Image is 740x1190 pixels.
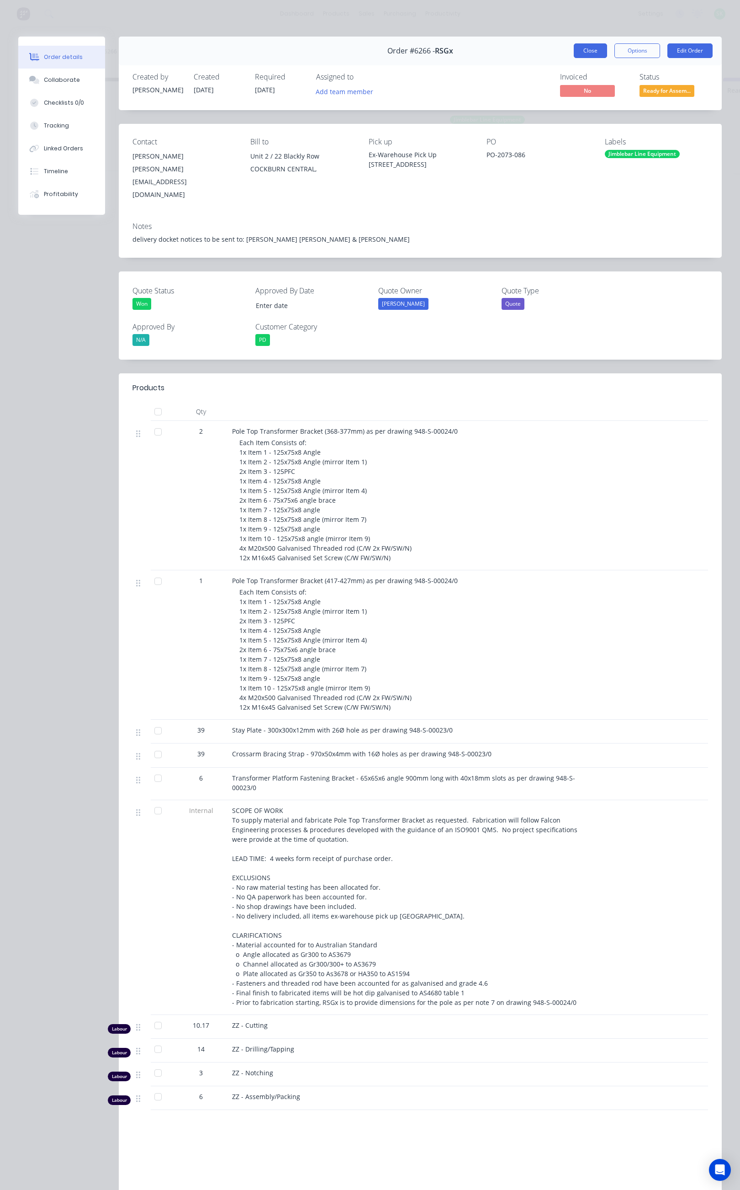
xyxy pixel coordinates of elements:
span: RSGx [435,47,453,55]
button: Tracking [18,114,105,137]
span: 10.17 [193,1020,209,1030]
span: Transformer Platform Fastening Bracket - 65x65x6 angle 900mm long with 40x18mm slots as per drawi... [232,774,575,792]
div: [PERSON_NAME] [378,298,428,310]
div: PD [255,334,270,346]
div: Ex-Warehouse Pick Up [STREET_ADDRESS] [369,150,472,169]
button: Timeline [18,160,105,183]
div: Assigned to [316,73,407,81]
span: ZZ - Cutting [232,1021,268,1030]
label: Quote Status [132,285,247,296]
div: Tracking [44,122,69,130]
button: Ready for Assem... [640,85,694,99]
div: Labour [108,1072,131,1081]
div: PO [486,138,590,146]
div: [PERSON_NAME] [132,85,183,95]
span: Stay Plate - 300x300x12mm with 26Ø hole as per drawing 948-S-00023/0 [232,726,453,734]
div: Linked Orders [44,144,83,153]
div: Required [255,73,305,81]
div: Unit 2 / 22 Blackly Row [250,150,354,163]
span: Each Item Consists of: 1x Item 1 - 125x75x8 Angle 1x Item 2 - 125x75x8 Angle (mirror Item 1) 2x I... [239,588,412,712]
button: Add team member [311,85,378,97]
span: No [560,85,615,96]
button: Close [574,43,607,58]
div: PO-2073-086 [486,150,590,163]
div: Created [194,73,244,81]
div: [EMAIL_ADDRESS][DOMAIN_NAME] [132,175,236,201]
span: ZZ - Assembly/Packing [232,1092,300,1101]
div: Won [132,298,151,310]
div: N/A [132,334,149,346]
button: Checklists 0/0 [18,91,105,114]
label: Quote Type [502,285,616,296]
div: [PERSON_NAME] [PERSON_NAME][EMAIL_ADDRESS][DOMAIN_NAME] [132,150,236,201]
button: Options [614,43,660,58]
span: 6 [199,773,203,783]
div: Notes [132,222,708,231]
div: Contact [132,138,236,146]
div: Labels [605,138,708,146]
span: Internal [177,806,225,815]
div: [PERSON_NAME] [PERSON_NAME] [132,150,236,175]
div: Labour [108,1048,131,1057]
div: Jimblebar Line Equipment [605,150,680,158]
div: Created by [132,73,183,81]
span: 14 [197,1044,205,1054]
span: Order #6266 - [387,47,435,55]
input: Enter date [249,298,363,312]
div: Products [132,382,164,393]
button: Add team member [316,85,378,97]
span: 1 [199,576,203,585]
div: Profitability [44,190,78,198]
div: delivery docket notices to be sent to: [PERSON_NAME] [PERSON_NAME] & [PERSON_NAME] [132,234,708,244]
button: Edit Order [667,43,713,58]
span: 3 [199,1068,203,1078]
div: Collaborate [44,76,80,84]
span: SCOPE OF WORK To supply material and fabricate Pole Top Transformer Bracket as requested. Fabrica... [232,806,579,1007]
div: Invoiced [560,73,629,81]
div: Checklists 0/0 [44,99,84,107]
div: Quote [502,298,524,310]
span: Pole Top Transformer Bracket (368-377mm) as per drawing 948-S-00024/0 [232,427,458,436]
span: ZZ - Notching [232,1068,273,1077]
label: Approved By [132,321,247,332]
button: Profitability [18,183,105,206]
span: Ready for Assem... [640,85,694,96]
span: 6 [199,1092,203,1101]
span: Crossarm Bracing Strap - 970x50x4mm with 16Ø holes as per drawing 948-S-00023/0 [232,749,492,758]
div: COCKBURN CENTRAL, [250,163,354,175]
span: ZZ - Drilling/Tapping [232,1045,294,1053]
div: Qty [174,403,228,421]
div: Order details [44,53,83,61]
span: Each Item Consists of: 1x Item 1 - 125x75x8 Angle 1x Item 2 - 125x75x8 Angle (mirror Item 1) 2x I... [239,438,412,562]
div: Timeline [44,167,68,175]
label: Approved By Date [255,285,370,296]
div: Status [640,73,708,81]
span: [DATE] [255,85,275,94]
div: Unit 2 / 22 Blackly RowCOCKBURN CENTRAL, [250,150,354,179]
button: Collaborate [18,69,105,91]
span: 39 [197,749,205,759]
label: Quote Owner [378,285,492,296]
div: Pick up [369,138,472,146]
label: Customer Category [255,321,370,332]
button: Linked Orders [18,137,105,160]
span: 2 [199,426,203,436]
div: Labour [108,1095,131,1105]
button: Order details [18,46,105,69]
div: Bill to [250,138,354,146]
span: 39 [197,725,205,735]
span: [DATE] [194,85,214,94]
div: Open Intercom Messenger [709,1159,731,1181]
div: Labour [108,1024,131,1034]
span: Pole Top Transformer Bracket (417-427mm) as per drawing 948-S-00024/0 [232,576,458,585]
